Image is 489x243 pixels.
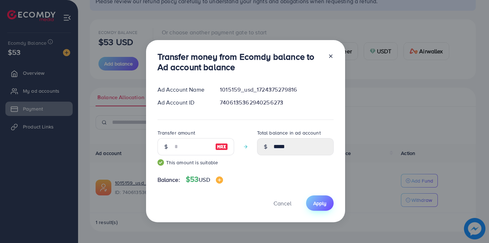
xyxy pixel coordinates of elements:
div: Ad Account Name [152,86,214,94]
span: Apply [313,200,326,207]
label: Transfer amount [158,129,195,136]
label: Total balance in ad account [257,129,321,136]
button: Apply [306,195,334,211]
small: This amount is suitable [158,159,234,166]
span: Balance: [158,176,180,184]
img: image [215,142,228,151]
img: guide [158,159,164,166]
h4: $53 [186,175,223,184]
h3: Transfer money from Ecomdy balance to Ad account balance [158,52,322,72]
span: USD [199,176,210,184]
button: Cancel [265,195,300,211]
img: image [216,176,223,184]
div: Ad Account ID [152,98,214,107]
div: 7406135362940256273 [214,98,339,107]
span: Cancel [273,199,291,207]
div: 1015159_usd_1724375279816 [214,86,339,94]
